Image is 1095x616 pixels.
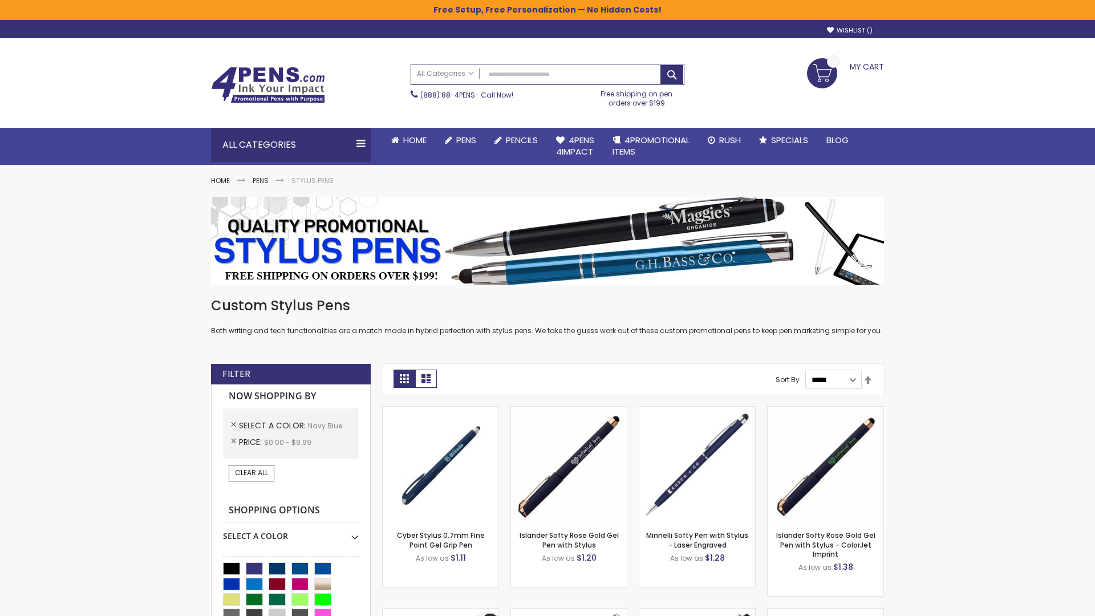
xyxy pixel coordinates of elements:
span: 4PROMOTIONAL ITEMS [613,134,690,157]
a: Home [382,128,436,153]
img: Cyber Stylus 0.7mm Fine Point Gel Grip Pen-Navy Blue [383,407,498,522]
span: Pencils [506,134,538,146]
a: Clear All [229,465,274,481]
div: Free shipping on pen orders over $199 [589,85,685,108]
div: Both writing and tech functionalities are a match made in hybrid perfection with stylus pens. We ... [211,297,884,336]
span: Blog [826,134,849,146]
h1: Custom Stylus Pens [211,297,884,315]
img: Islander Softy Rose Gold Gel Pen with Stylus - ColorJet Imprint-Navy Blue [768,407,883,522]
a: All Categories [411,64,480,83]
strong: Filter [222,368,250,380]
img: Stylus Pens [211,197,884,285]
a: Rush [699,128,750,153]
span: Select A Color [239,420,308,431]
img: Minnelli Softy Pen with Stylus - Laser Engraved-Navy Blue [639,407,755,522]
a: (888) 88-4PENS [420,90,475,100]
a: Islander Softy Rose Gold Gel Pen with Stylus [520,530,619,549]
a: Blog [817,128,858,153]
a: Pencils [485,128,547,153]
span: As low as [542,553,575,563]
a: Pens [253,176,269,185]
span: $1.28 [705,552,725,564]
a: Islander Softy Rose Gold Gel Pen with Stylus-Navy Blue [511,406,627,416]
img: Islander Softy Rose Gold Gel Pen with Stylus-Navy Blue [511,407,627,522]
img: 4Pens Custom Pens and Promotional Products [211,67,325,103]
span: $1.20 [577,552,597,564]
a: Minnelli Softy Pen with Stylus - Laser Engraved [646,530,748,549]
label: Sort By [776,375,800,384]
a: Specials [750,128,817,153]
span: As low as [798,562,832,572]
a: Wishlist [827,26,873,35]
div: All Categories [211,128,371,162]
a: Islander Softy Rose Gold Gel Pen with Stylus - ColorJet Imprint [776,530,875,558]
span: Price [239,436,264,448]
a: Pens [436,128,485,153]
span: Clear All [235,468,268,477]
span: $1.11 [451,552,466,564]
span: - Call Now! [420,90,513,100]
span: Home [403,134,427,146]
strong: Shopping Options [223,499,359,523]
span: As low as [416,553,449,563]
a: Home [211,176,230,185]
span: 4Pens 4impact [556,134,594,157]
strong: Stylus Pens [291,176,334,185]
span: $0.00 - $9.99 [264,437,311,447]
span: As low as [670,553,703,563]
span: Pens [456,134,476,146]
a: 4Pens4impact [547,128,603,165]
a: Minnelli Softy Pen with Stylus - Laser Engraved-Navy Blue [639,406,755,416]
div: Select A Color [223,522,359,542]
strong: Now Shopping by [223,384,359,408]
a: 4PROMOTIONALITEMS [603,128,699,165]
strong: Grid [394,370,415,388]
span: Navy Blue [308,421,342,431]
span: Specials [771,134,808,146]
a: Cyber Stylus 0.7mm Fine Point Gel Grip Pen-Navy Blue [383,406,498,416]
a: Islander Softy Rose Gold Gel Pen with Stylus - ColorJet Imprint-Navy Blue [768,406,883,416]
span: All Categories [417,69,474,78]
a: Cyber Stylus 0.7mm Fine Point Gel Grip Pen [397,530,485,549]
span: $1.38 [833,561,853,573]
span: Rush [719,134,741,146]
